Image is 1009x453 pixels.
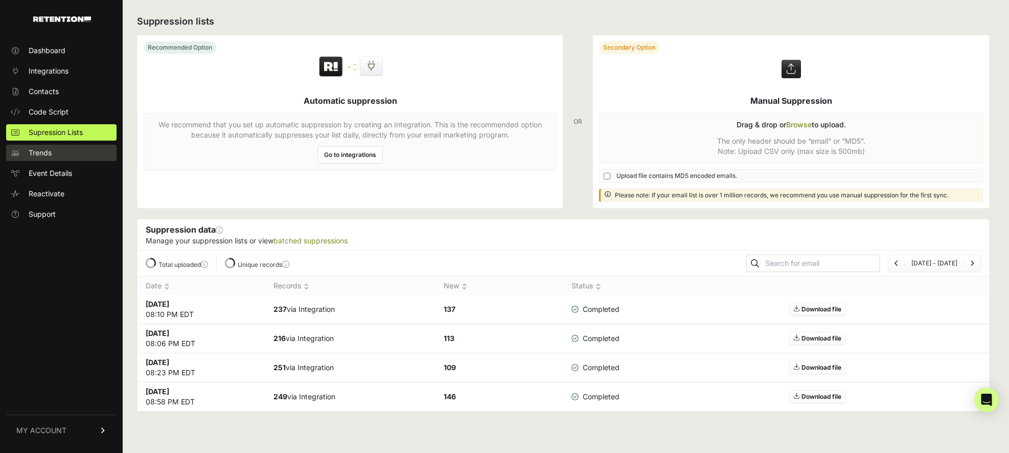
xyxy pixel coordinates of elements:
strong: 146 [444,392,456,401]
a: batched suppressions [273,236,348,245]
strong: [DATE] [146,329,169,337]
strong: 216 [273,334,286,343]
th: New [435,277,563,296]
td: via Integration [265,295,435,324]
td: via Integration [265,353,435,382]
th: Date [137,277,265,296]
strong: 251 [273,363,286,372]
a: Event Details [6,165,117,182]
a: Integrations [6,63,117,79]
strong: [DATE] [146,387,169,396]
strong: 237 [273,305,287,313]
span: Completed [571,304,620,314]
div: Recommended Option [144,41,216,54]
a: Download file [789,303,846,316]
strong: 113 [444,334,454,343]
img: no_sort-eaf950dc5ab64cae54d48a5578032e96f70b2ecb7d747501f34c8f2db400fb66.gif [304,283,309,290]
a: MY ACCOUNT [6,415,117,446]
span: Contacts [29,86,59,97]
label: Total uploaded [158,261,208,268]
h2: Suppression lists [137,14,990,29]
a: Supression Lists [6,124,117,141]
td: via Integration [265,382,435,412]
span: Code Script [29,107,68,117]
img: no_sort-eaf950dc5ab64cae54d48a5578032e96f70b2ecb7d747501f34c8f2db400fb66.gif [595,283,601,290]
span: Reactivate [29,189,64,199]
a: Contacts [6,83,117,100]
div: OR [574,35,582,209]
a: Trends [6,145,117,161]
td: 08:23 PM EDT [137,353,265,382]
input: Upload file contains MD5 encoded emails. [604,173,610,179]
p: We recommend that you set up automatic suppression by creating an Integration. This is the recomm... [150,120,550,140]
div: Open Intercom Messenger [974,388,999,412]
td: via Integration [265,324,435,353]
li: [DATE] - [DATE] [905,259,964,267]
span: MY ACCOUNT [16,425,66,436]
th: Records [265,277,435,296]
a: Go to integrations [317,146,383,164]
td: 08:10 PM EDT [137,295,265,324]
img: integration [348,69,356,71]
div: Suppression data [137,219,989,250]
img: Retention.com [33,16,91,22]
span: Support [29,209,56,219]
img: no_sort-eaf950dc5ab64cae54d48a5578032e96f70b2ecb7d747501f34c8f2db400fb66.gif [164,283,170,290]
a: Previous [895,259,899,267]
a: Download file [789,332,846,345]
a: Download file [789,390,846,403]
th: Status [563,277,649,296]
strong: 137 [444,305,455,313]
strong: [DATE] [146,300,169,308]
a: Code Script [6,104,117,120]
strong: 109 [444,363,456,372]
a: Reactivate [6,186,117,202]
a: Download file [789,361,846,374]
img: Retention [318,56,344,78]
span: Event Details [29,168,72,178]
img: integration [348,64,356,65]
img: no_sort-eaf950dc5ab64cae54d48a5578032e96f70b2ecb7d747501f34c8f2db400fb66.gif [462,283,467,290]
strong: 249 [273,392,287,401]
span: Dashboard [29,46,65,56]
a: Dashboard [6,42,117,59]
span: Completed [571,333,620,344]
label: Unique records [238,261,289,268]
a: Next [970,259,974,267]
a: Support [6,206,117,222]
strong: [DATE] [146,358,169,367]
h5: Automatic suppression [304,95,397,107]
span: Trends [29,148,52,158]
nav: Page navigation [888,255,981,272]
img: integration [348,66,356,68]
span: Upload file contains MD5 encoded emails. [616,172,737,180]
td: 08:58 PM EDT [137,382,265,412]
span: Supression Lists [29,127,83,138]
span: Completed [571,392,620,402]
td: 08:06 PM EDT [137,324,265,353]
span: Completed [571,363,620,373]
span: Integrations [29,66,68,76]
p: Manage your suppression lists or view [146,236,981,246]
input: Search for email [763,256,879,270]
